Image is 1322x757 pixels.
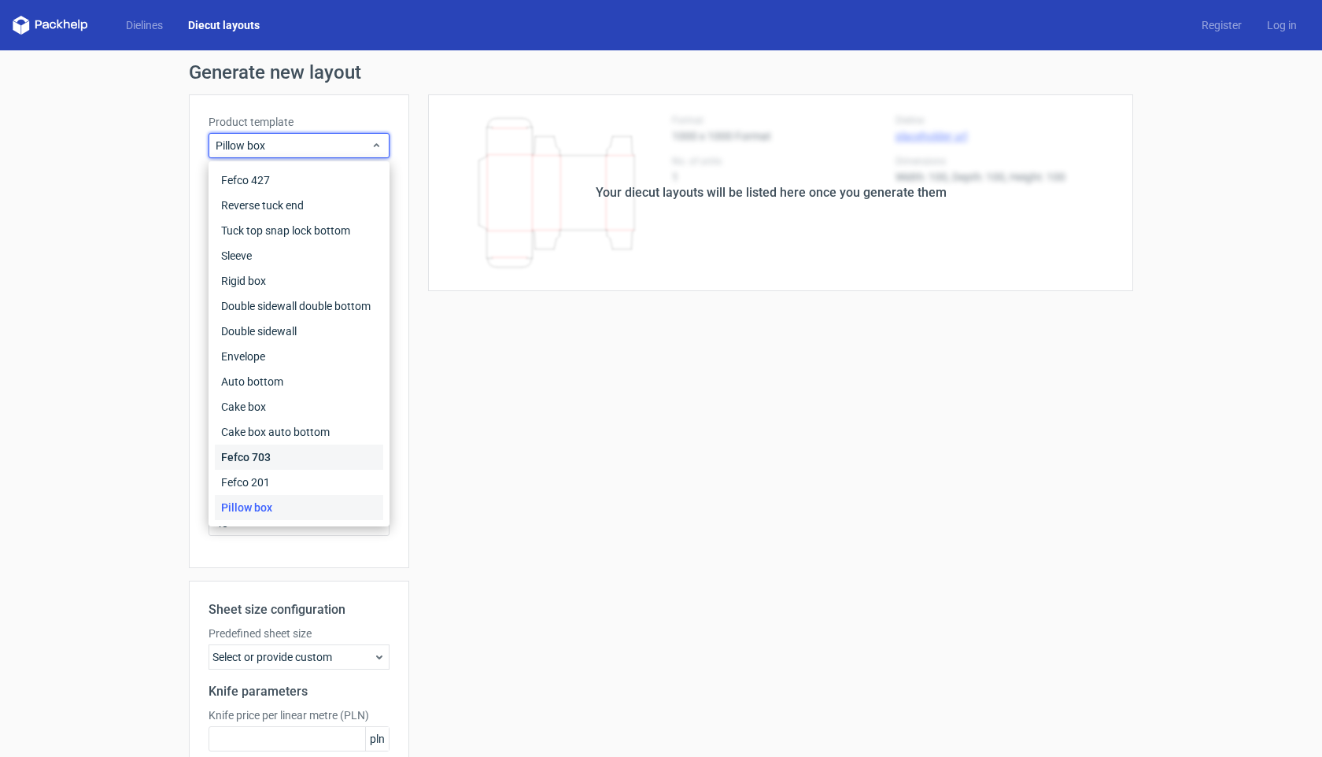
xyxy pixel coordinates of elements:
[365,727,389,751] span: pln
[215,344,383,369] div: Envelope
[216,138,371,153] span: Pillow box
[215,394,383,419] div: Cake box
[215,218,383,243] div: Tuck top snap lock bottom
[209,682,390,701] h2: Knife parameters
[215,445,383,470] div: Fefco 703
[209,626,390,641] label: Predefined sheet size
[596,183,947,202] div: Your diecut layouts will be listed here once you generate them
[215,168,383,193] div: Fefco 427
[215,495,383,520] div: Pillow box
[209,114,390,130] label: Product template
[215,369,383,394] div: Auto bottom
[209,707,390,723] label: Knife price per linear metre (PLN)
[215,294,383,319] div: Double sidewall double bottom
[1189,17,1254,33] a: Register
[175,17,272,33] a: Diecut layouts
[215,419,383,445] div: Cake box auto bottom
[215,319,383,344] div: Double sidewall
[189,63,1133,82] h1: Generate new layout
[1254,17,1309,33] a: Log in
[215,470,383,495] div: Fefco 201
[215,243,383,268] div: Sleeve
[215,268,383,294] div: Rigid box
[113,17,175,33] a: Dielines
[209,644,390,670] div: Select or provide custom
[215,193,383,218] div: Reverse tuck end
[209,600,390,619] h2: Sheet size configuration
